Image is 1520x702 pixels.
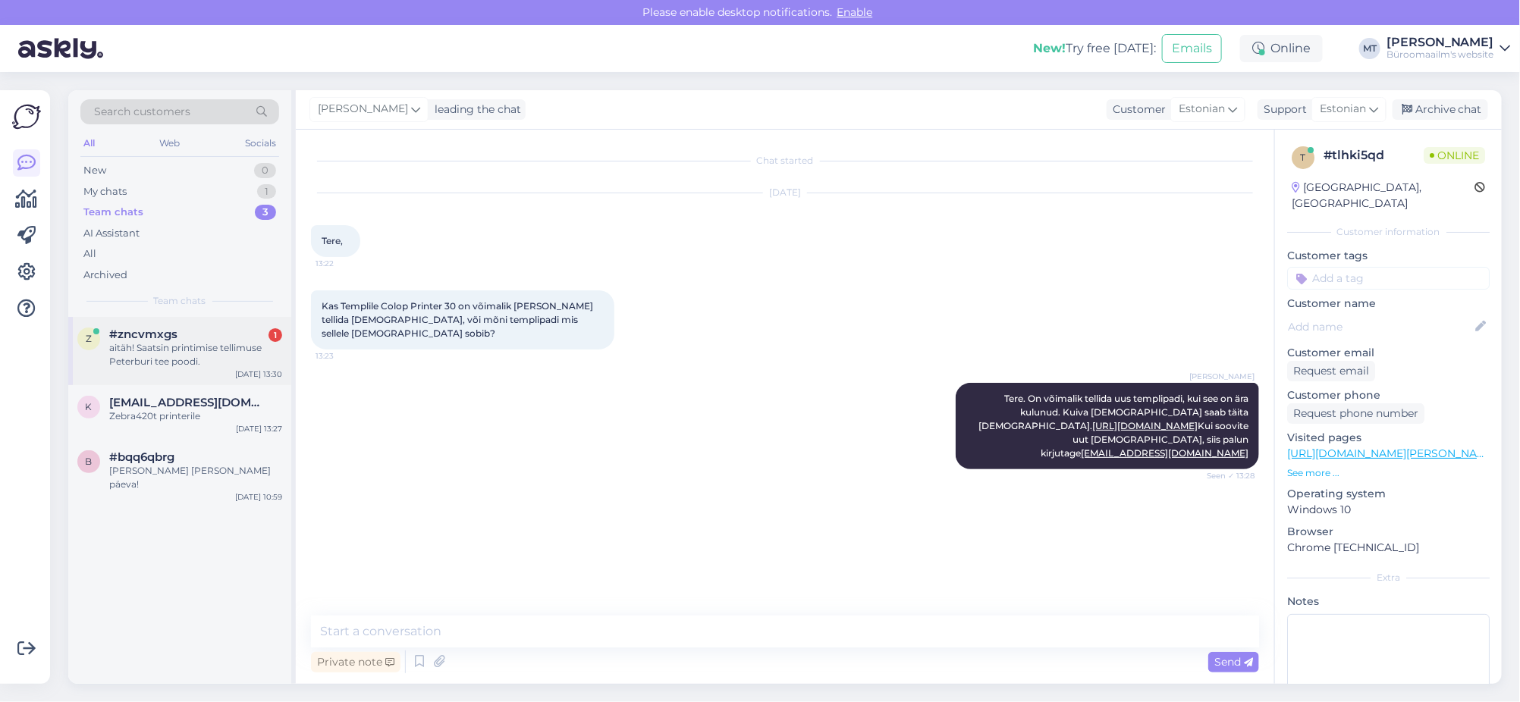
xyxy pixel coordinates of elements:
span: z [86,333,92,344]
span: Team chats [154,294,206,308]
img: Askly Logo [12,102,41,131]
div: Customer information [1287,225,1490,239]
button: Emails [1162,34,1222,63]
div: Chat started [311,154,1259,168]
div: 0 [254,163,276,178]
span: Search customers [94,104,190,120]
p: Chrome [TECHNICAL_ID] [1287,540,1490,556]
span: Estonian [1320,101,1366,118]
div: [DATE] 13:30 [235,368,282,380]
span: [PERSON_NAME] [1189,371,1255,382]
a: [PERSON_NAME]Büroomaailm's website [1387,36,1511,61]
span: Kas Templile Colop Printer 30 on võimalik [PERSON_NAME] tellida [DEMOGRAPHIC_DATA], või mõni temp... [322,300,595,339]
a: [EMAIL_ADDRESS][DOMAIN_NAME] [1081,447,1248,459]
div: 3 [255,205,276,220]
div: leading the chat [429,102,521,118]
div: [DATE] 13:27 [236,423,282,434]
span: #bqq6qbrg [109,450,174,464]
div: Büroomaailm's website [1387,49,1494,61]
div: Archived [83,268,127,283]
span: b [86,456,93,467]
div: [PERSON_NAME] [PERSON_NAME] päeva! [109,464,282,491]
b: New! [1033,41,1066,55]
div: My chats [83,184,127,199]
div: MT [1359,38,1380,59]
div: Try free [DATE]: [1033,39,1156,58]
div: # tlhki5qd [1324,146,1424,165]
div: All [80,133,98,153]
div: Team chats [83,205,143,220]
div: [DATE] 10:59 [235,491,282,503]
input: Add name [1288,318,1472,335]
span: k [86,401,93,412]
div: New [83,163,106,178]
div: Private note [311,652,400,672]
span: [PERSON_NAME] [318,101,408,118]
span: Seen ✓ 13:28 [1198,470,1255,481]
p: Windows 10 [1287,502,1490,518]
span: Estonian [1179,101,1225,118]
span: Enable [833,5,878,19]
div: All [83,246,96,262]
div: Request email [1287,361,1375,381]
p: Notes [1287,594,1490,610]
div: Online [1240,35,1323,62]
p: Browser [1287,524,1490,540]
p: Visited pages [1287,430,1490,446]
a: [URL][DOMAIN_NAME] [1092,420,1198,431]
p: Customer phone [1287,387,1490,403]
span: Tere. On võimalik tellida uus templipadi, kui see on ära kulunud. Kuiva [DEMOGRAPHIC_DATA] saab t... [978,393,1251,459]
span: kylli@matti.ee [109,396,267,409]
span: Tere, [322,235,343,246]
div: 1 [269,328,282,342]
div: 1 [257,184,276,199]
div: AI Assistant [83,226,140,241]
span: Online [1424,147,1485,164]
div: [DATE] [311,186,1259,199]
span: #zncvmxgs [109,327,177,341]
span: t [1301,152,1306,163]
div: Request phone number [1287,403,1424,424]
p: Customer name [1287,296,1490,312]
p: Operating system [1287,486,1490,502]
div: Support [1258,102,1307,118]
div: Socials [242,133,279,153]
a: [URL][DOMAIN_NAME][PERSON_NAME] [1287,447,1496,460]
input: Add a tag [1287,267,1490,290]
span: Send [1214,655,1253,669]
div: [PERSON_NAME] [1387,36,1494,49]
div: Extra [1287,571,1490,584]
span: 13:22 [316,258,372,269]
div: Archive chat [1393,99,1488,120]
div: aitäh! Saatsin printimise tellimuse Peterburi tee poodi. [109,341,282,368]
div: Zebra420t printerile [109,409,282,423]
p: Customer tags [1287,248,1490,264]
div: Customer [1107,102,1166,118]
div: Web [157,133,184,153]
p: See more ... [1287,466,1490,480]
span: 13:23 [316,350,372,362]
div: [GEOGRAPHIC_DATA], [GEOGRAPHIC_DATA] [1292,180,1474,212]
p: Customer email [1287,345,1490,361]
